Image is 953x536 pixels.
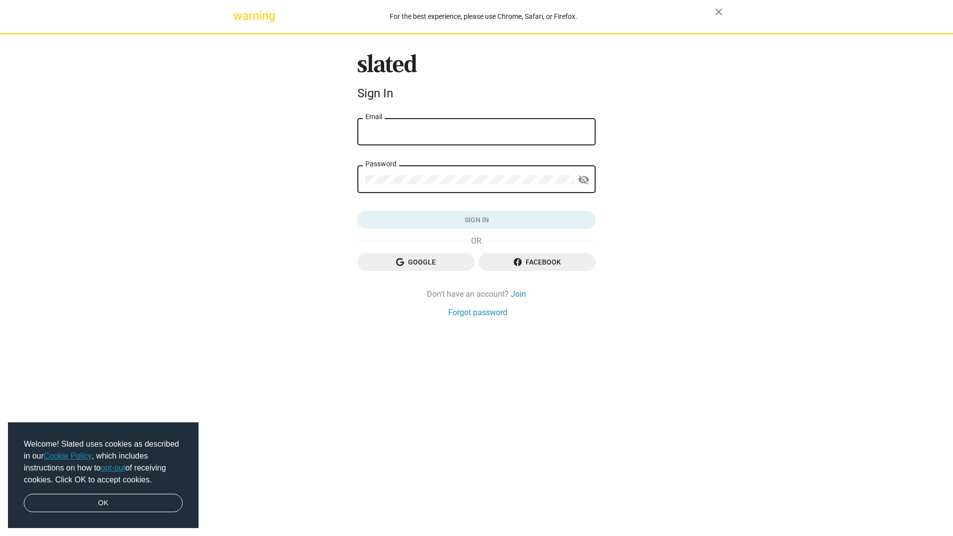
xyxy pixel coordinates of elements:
a: dismiss cookie message [24,494,183,513]
div: Don't have an account? [357,289,596,299]
a: opt-out [101,464,126,472]
span: Google [365,253,467,271]
button: Show password [574,170,594,190]
mat-icon: warning [233,10,245,22]
span: Facebook [486,253,588,271]
div: For the best experience, please use Chrome, Safari, or Firefox. [252,10,715,23]
a: Cookie Policy [44,452,92,460]
mat-icon: visibility_off [578,172,590,188]
sl-branding: Sign In [357,54,596,105]
div: Sign In [357,86,596,100]
span: Welcome! Slated uses cookies as described in our , which includes instructions on how to of recei... [24,438,183,486]
div: cookieconsent [8,422,199,529]
button: Facebook [478,253,596,271]
button: Google [357,253,475,271]
a: Forgot password [448,307,507,318]
mat-icon: close [713,6,725,18]
a: Join [511,289,526,299]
